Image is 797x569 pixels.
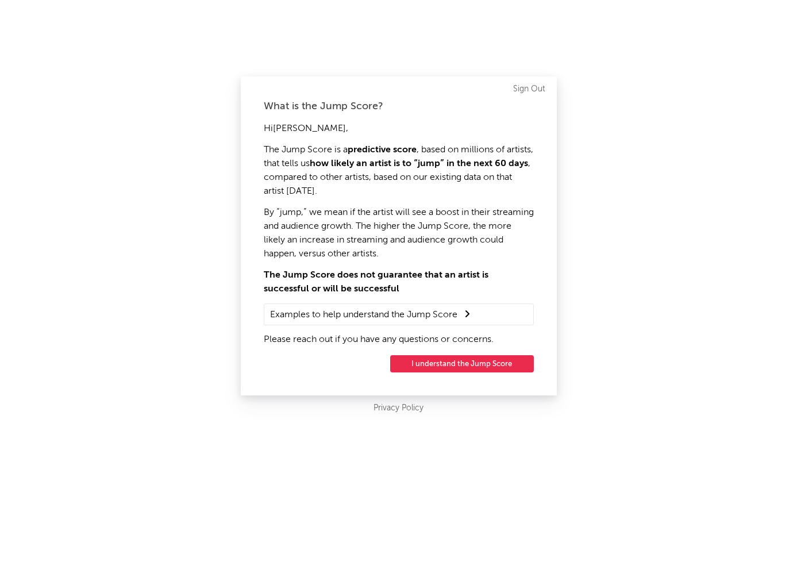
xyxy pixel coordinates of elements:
summary: Examples to help understand the Jump Score [270,307,528,322]
div: What is the Jump Score? [264,99,534,113]
p: Please reach out if you have any questions or concerns. [264,333,534,347]
strong: The Jump Score does not guarantee that an artist is successful or will be successful [264,271,488,294]
p: Hi [PERSON_NAME] , [264,122,534,136]
p: By “jump,” we mean if the artist will see a boost in their streaming and audience growth. The hig... [264,206,534,261]
a: Sign Out [513,82,545,96]
button: I understand the Jump Score [390,355,534,372]
strong: predictive score [348,145,417,155]
p: The Jump Score is a , based on millions of artists, that tells us , compared to other artists, ba... [264,143,534,198]
a: Privacy Policy [374,401,423,416]
strong: how likely an artist is to “jump” in the next 60 days [310,159,528,168]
